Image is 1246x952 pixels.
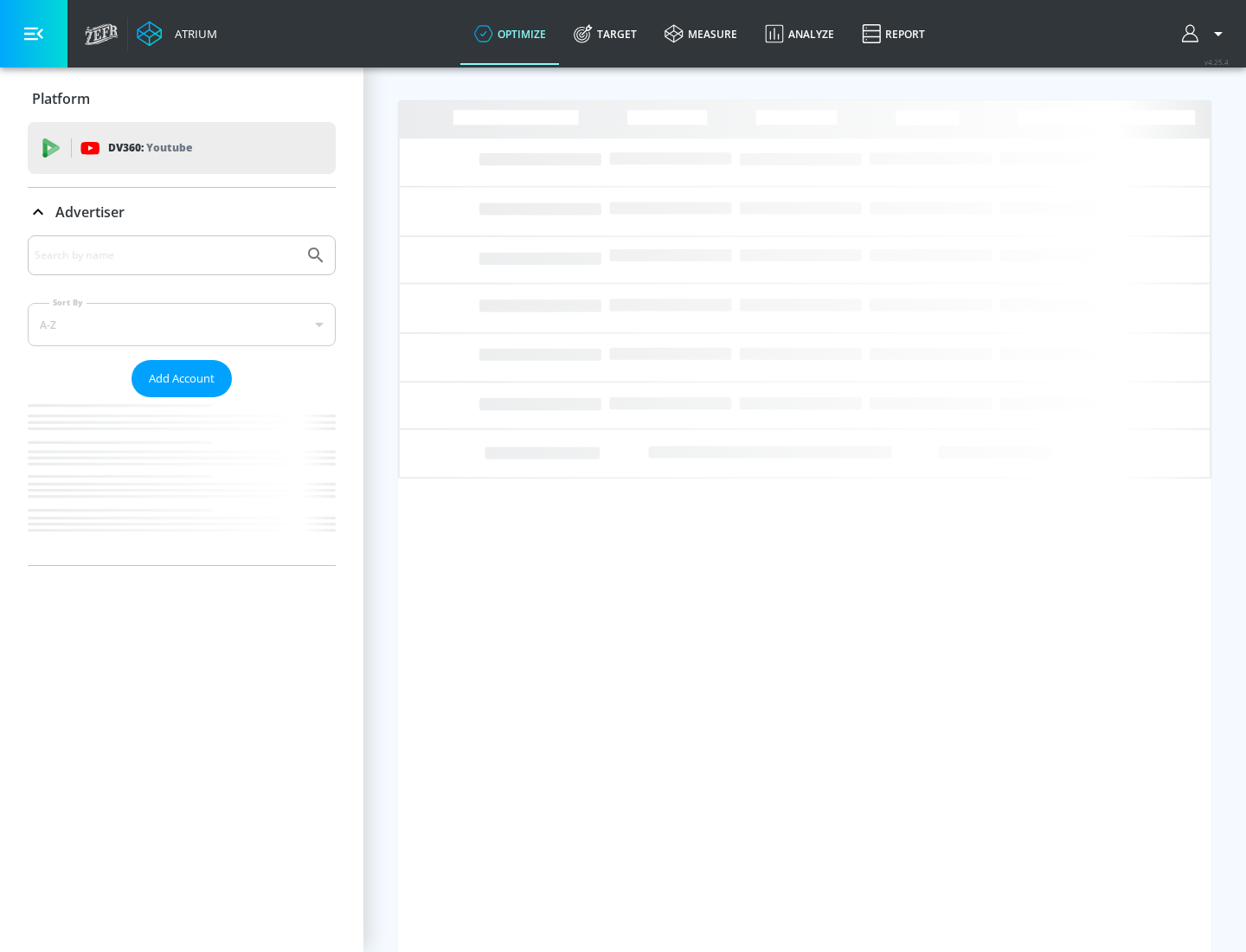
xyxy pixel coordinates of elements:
label: Sort By [49,297,87,308]
div: DV360: Youtube [28,122,336,174]
div: Advertiser [28,235,336,565]
span: v 4.25.4 [1204,57,1229,67]
div: Advertiser [28,188,336,236]
p: Youtube [146,138,192,157]
p: Advertiser [55,203,125,222]
nav: list of Advertiser [28,397,336,565]
button: Add Account [132,360,232,397]
input: Search by name [35,244,297,267]
a: Target [560,3,651,65]
a: Report [848,3,939,65]
a: Analyze [751,3,848,65]
p: DV360: [108,138,192,158]
a: Atrium [137,21,217,47]
a: optimize [460,3,560,65]
span: Add Account [149,369,215,389]
div: A-Z [28,303,336,346]
p: Platform [32,89,90,108]
a: measure [651,3,751,65]
div: Atrium [168,26,217,42]
div: Platform [28,74,336,123]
